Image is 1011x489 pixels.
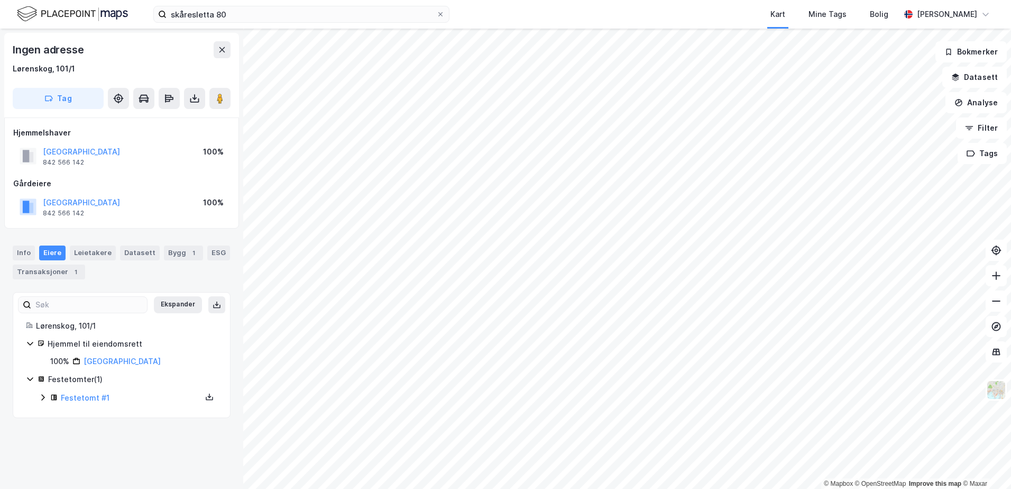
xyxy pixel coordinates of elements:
div: ESG [207,246,230,260]
button: Datasett [942,67,1007,88]
input: Søk på adresse, matrikkel, gårdeiere, leietakere eller personer [167,6,436,22]
div: Eiere [39,246,66,260]
button: Ekspander [154,296,202,313]
div: 1 [188,248,199,258]
div: Hjemmel til eiendomsrett [48,338,217,350]
div: [PERSON_NAME] [917,8,977,21]
a: Improve this map [909,480,961,487]
img: Z [986,380,1006,400]
div: 100% [203,196,224,209]
img: logo.f888ab2527a4732fd821a326f86c7f29.svg [17,5,128,23]
button: Bokmerker [935,41,1007,62]
div: Ingen adresse [13,41,86,58]
div: Festetomter ( 1 ) [48,373,217,386]
input: Søk [31,297,147,313]
div: Lørenskog, 101/1 [13,62,75,75]
div: 100% [203,146,224,158]
button: Tag [13,88,104,109]
div: 842 566 142 [43,158,84,167]
a: [GEOGRAPHIC_DATA] [84,357,161,366]
div: Gårdeiere [13,177,230,190]
div: Bolig [870,8,888,21]
div: Info [13,246,35,260]
div: Kart [770,8,785,21]
div: Datasett [120,246,160,260]
a: Mapbox [824,480,853,487]
div: 1 [70,267,81,277]
div: Kontrollprogram for chat [958,438,1011,489]
div: Lørenskog, 101/1 [36,320,217,332]
button: Tags [958,143,1007,164]
button: Analyse [945,92,1007,113]
div: Hjemmelshaver [13,126,230,139]
div: 100% [50,355,69,368]
div: Transaksjoner [13,265,85,279]
button: Filter [956,117,1007,139]
a: OpenStreetMap [855,480,906,487]
div: Bygg [164,246,203,260]
a: Festetomt #1 [61,393,109,402]
iframe: Chat Widget [958,438,1011,489]
div: 842 566 142 [43,209,84,218]
div: Mine Tags [808,8,847,21]
div: Leietakere [70,246,116,260]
